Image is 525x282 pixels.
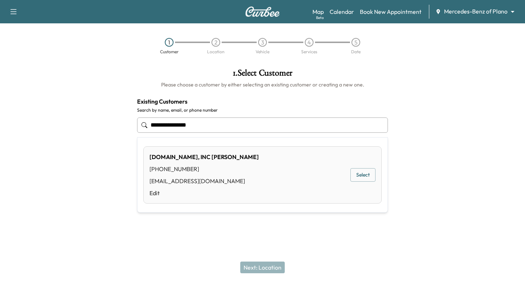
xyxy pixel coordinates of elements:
h4: Existing Customers [137,97,388,106]
div: [EMAIL_ADDRESS][DOMAIN_NAME] [149,177,259,185]
img: Curbee Logo [245,7,280,17]
div: 4 [305,38,314,47]
div: Date [351,50,361,54]
div: Services [301,50,317,54]
div: 5 [351,38,360,47]
a: MapBeta [312,7,324,16]
div: Customer [160,50,179,54]
div: 2 [211,38,220,47]
div: [DOMAIN_NAME], INC [PERSON_NAME] [149,152,259,161]
a: Book New Appointment [360,7,421,16]
h6: Please choose a customer by either selecting an existing customer or creating a new one. [137,81,388,88]
a: Edit [149,189,259,197]
a: Calendar [330,7,354,16]
div: Vehicle [256,50,269,54]
h1: 1 . Select Customer [137,69,388,81]
div: 1 [165,38,174,47]
div: Beta [316,15,324,20]
div: [PHONE_NUMBER] [149,165,259,173]
div: Location [207,50,225,54]
span: Mercedes-Benz of Plano [444,7,507,16]
div: 3 [258,38,267,47]
button: Select [350,168,376,182]
label: Search by name, email, or phone number [137,107,388,113]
